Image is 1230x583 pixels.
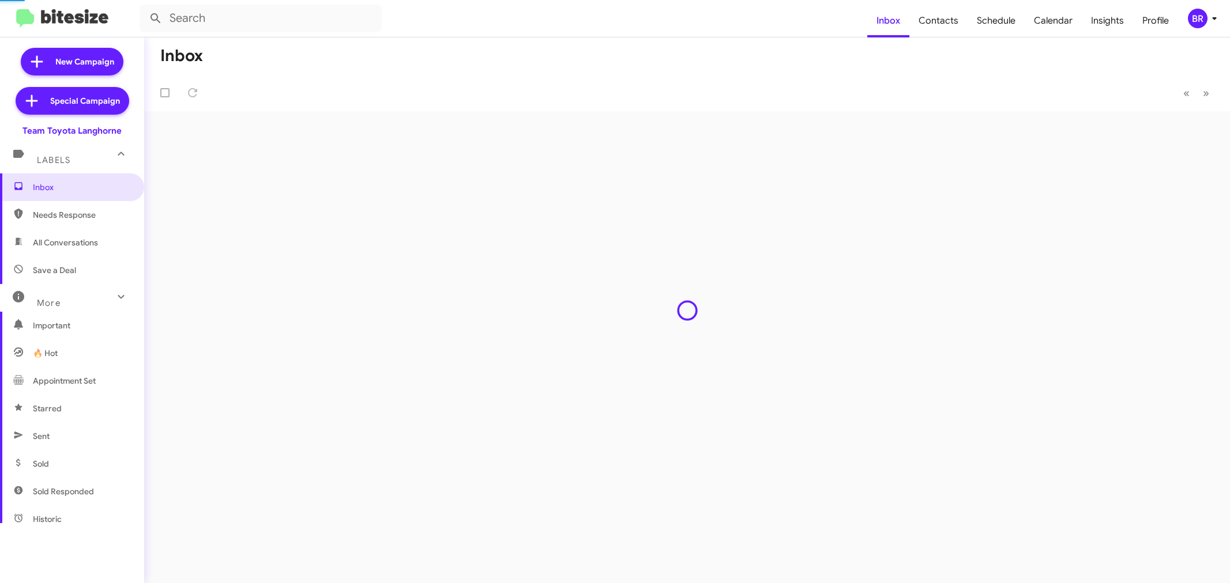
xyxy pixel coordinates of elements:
span: Starred [33,403,62,414]
span: Sold Responded [33,486,94,497]
a: Profile [1133,4,1178,37]
span: » [1203,86,1209,100]
button: Previous [1176,81,1197,105]
a: Calendar [1025,4,1082,37]
span: Important [33,320,131,331]
a: Schedule [968,4,1025,37]
a: New Campaign [21,48,123,75]
h1: Inbox [160,47,203,65]
span: Save a Deal [33,264,76,276]
nav: Page navigation example [1177,81,1216,105]
button: BR [1178,9,1217,28]
span: All Conversations [33,237,98,248]
span: Sent [33,430,50,442]
span: Appointment Set [33,375,96,387]
span: Sold [33,458,49,470]
a: Insights [1082,4,1133,37]
span: « [1183,86,1190,100]
a: Special Campaign [16,87,129,115]
span: 🔥 Hot [33,347,58,359]
span: More [37,298,61,308]
span: Historic [33,513,62,525]
span: Special Campaign [50,95,120,107]
span: New Campaign [55,56,114,67]
div: BR [1188,9,1208,28]
a: Contacts [909,4,968,37]
input: Search [140,5,382,32]
button: Next [1196,81,1216,105]
a: Inbox [867,4,909,37]
div: Team Toyota Langhorne [22,125,122,137]
span: Needs Response [33,209,131,221]
span: Labels [37,155,70,165]
span: Inbox [33,181,131,193]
